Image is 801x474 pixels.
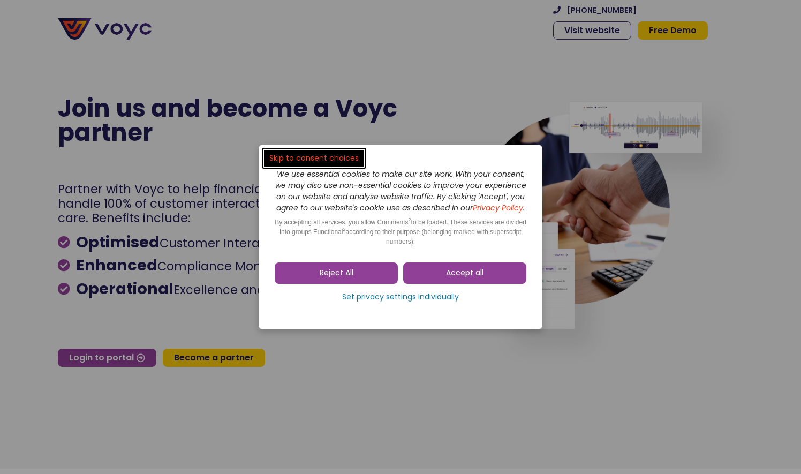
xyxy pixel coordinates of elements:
[275,289,526,305] a: Set privacy settings individually
[275,262,398,284] a: Reject All
[409,217,411,222] sup: 2
[275,219,526,245] span: By accepting all services, you allow Comments to be loaded. These services are divided into group...
[264,150,364,167] a: Skip to consent choices
[342,292,459,303] span: Set privacy settings individually
[403,262,526,284] a: Accept all
[446,268,483,279] span: Accept all
[275,169,526,213] i: We use essential cookies to make our site work. With your consent, we may also use non-essential ...
[343,227,345,232] sup: 2
[473,202,523,213] a: Privacy Policy
[320,268,353,279] span: Reject All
